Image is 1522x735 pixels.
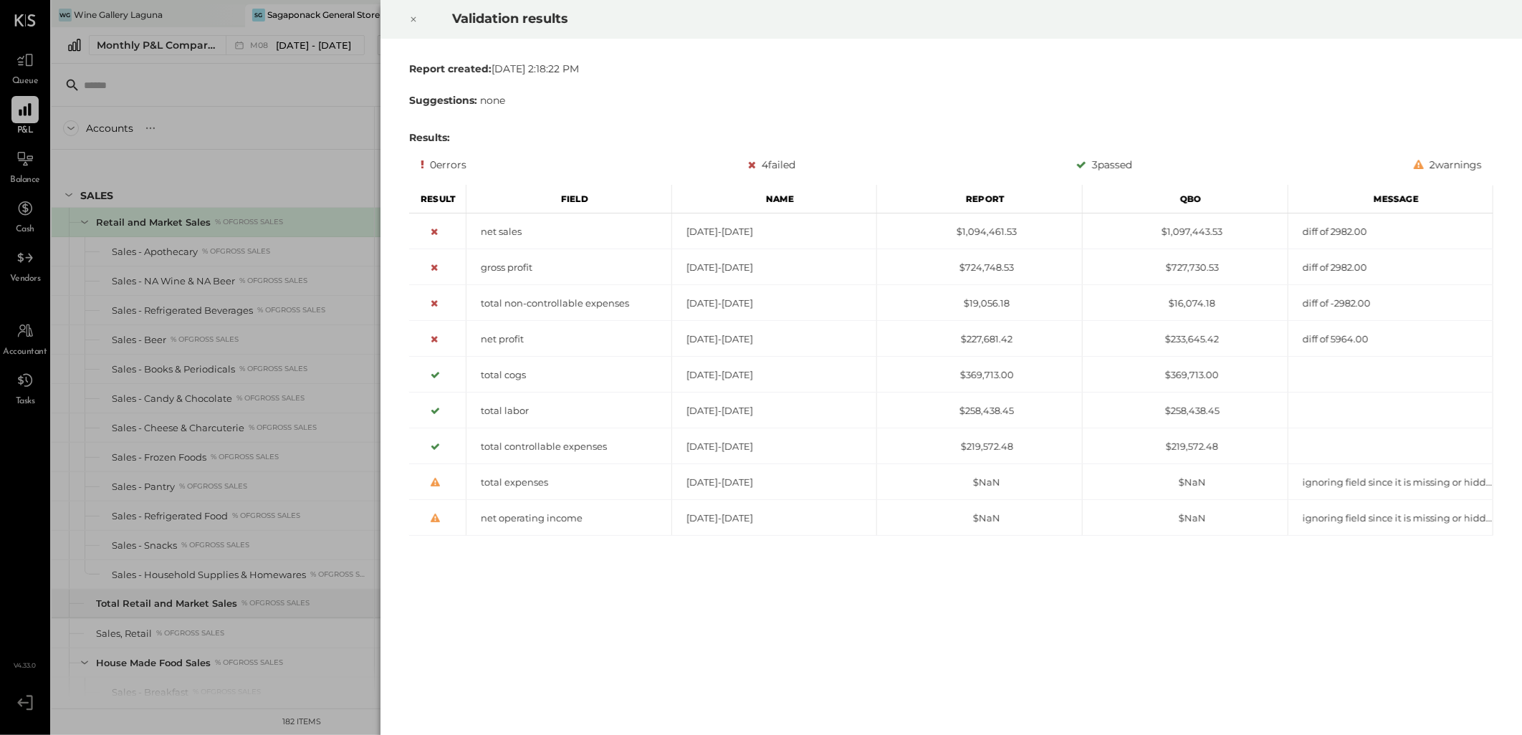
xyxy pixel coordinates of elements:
div: total cogs [466,368,671,382]
div: [DATE]-[DATE] [672,511,877,525]
span: none [480,94,505,107]
div: diff of -2982.00 [1288,297,1493,310]
div: [DATE]-[DATE] [672,261,877,274]
div: total expenses [466,476,671,489]
div: $219,572.48 [877,440,1082,453]
div: [DATE]-[DATE] [672,440,877,453]
div: [DATE]-[DATE] [672,332,877,346]
div: net sales [466,225,671,239]
div: 2 warnings [1414,156,1482,173]
div: Qbo [1083,185,1288,213]
div: $1,097,443.53 [1083,225,1288,239]
div: net operating income [466,511,671,525]
div: $16,074.18 [1083,297,1288,310]
div: total labor [466,404,671,418]
div: Field [466,185,672,213]
div: $727,730.53 [1083,261,1288,274]
div: total non-controllable expenses [466,297,671,310]
div: ignoring field since it is missing or hidden from report [1288,476,1493,489]
div: [DATE]-[DATE] [672,225,877,239]
b: Suggestions: [409,94,477,107]
h2: Validation results [452,1,1308,37]
div: 0 errors [421,156,466,173]
div: diff of 5964.00 [1288,332,1493,346]
div: net profit [466,332,671,346]
div: $369,713.00 [1083,368,1288,382]
div: [DATE]-[DATE] [672,297,877,310]
div: $233,645.42 [1083,332,1288,346]
div: $369,713.00 [877,368,1082,382]
div: $19,056.18 [877,297,1082,310]
div: [DATE]-[DATE] [672,476,877,489]
div: $1,094,461.53 [877,225,1082,239]
div: Message [1288,185,1494,213]
div: [DATE]-[DATE] [672,404,877,418]
div: $219,572.48 [1083,440,1288,453]
div: gross profit [466,261,671,274]
div: 3 passed [1076,156,1132,173]
div: $NaN [1083,511,1288,525]
div: $258,438.45 [877,404,1082,418]
div: total controllable expenses [466,440,671,453]
div: $NaN [877,476,1082,489]
div: Name [672,185,878,213]
div: diff of 2982.00 [1288,261,1493,274]
div: $227,681.42 [877,332,1082,346]
div: $724,748.53 [877,261,1082,274]
b: Results: [409,131,450,144]
div: $NaN [1083,476,1288,489]
div: 4 failed [748,156,795,173]
div: [DATE]-[DATE] [672,368,877,382]
div: ignoring field since it is missing or hidden from report [1288,511,1493,525]
b: Report created: [409,62,492,75]
div: Result [409,185,466,213]
div: $NaN [877,511,1082,525]
div: [DATE] 2:18:22 PM [409,62,1493,76]
div: diff of 2982.00 [1288,225,1493,239]
div: $258,438.45 [1083,404,1288,418]
div: Report [877,185,1083,213]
